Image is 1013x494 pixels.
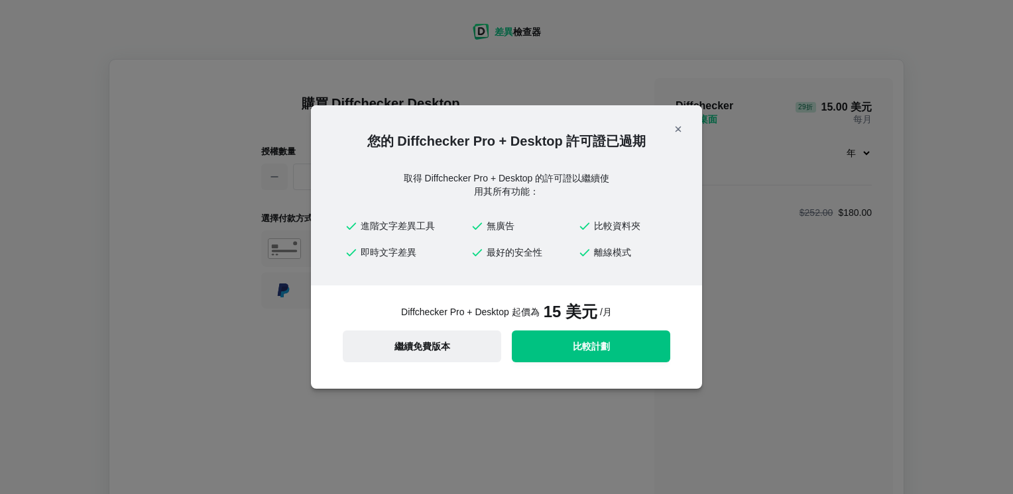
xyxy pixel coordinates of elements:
span: 進階文字差異工具 [361,219,463,232]
div: 取得 Diffchecker Pro + Desktop 的許可證以繼續使用其所有功能： [387,172,626,198]
span: 繼續免費版本 [351,342,493,351]
a: 比較計劃 [512,330,670,362]
span: 即時文字差異 [361,246,463,259]
span: 15 美元 [542,301,597,322]
button: 繼續免費版本 [343,330,501,362]
button: 關閉模式 [668,119,689,140]
span: Diffchecker Pro + Desktop 起價為 [401,305,540,319]
span: 離線模式 [594,246,668,259]
span: /月 [600,305,612,319]
span: 比較資料夾 [594,219,668,232]
span: 無廣告 [487,219,570,232]
h2: 您的 Diffchecker Pro + Desktop 許可證已過期 [311,132,702,150]
span: 比較計劃 [520,342,662,351]
span: 最好的安全性 [487,246,570,259]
